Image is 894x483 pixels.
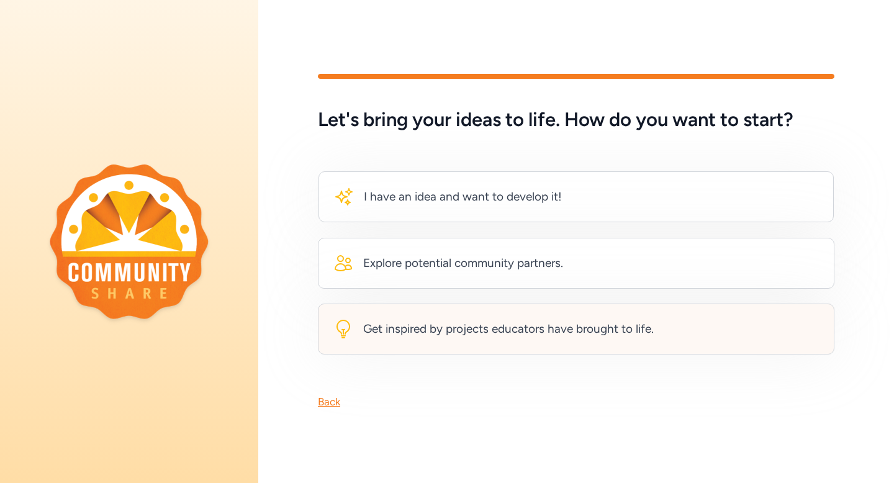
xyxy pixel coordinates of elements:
img: logo [50,164,209,319]
h5: Let's bring your ideas to life. How do you want to start? [318,109,834,131]
div: Back [318,394,340,409]
div: Get inspired by projects educators have brought to life. [363,320,654,338]
div: Explore potential community partners. [363,255,563,272]
div: I have an idea and want to develop it! [364,188,562,205]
